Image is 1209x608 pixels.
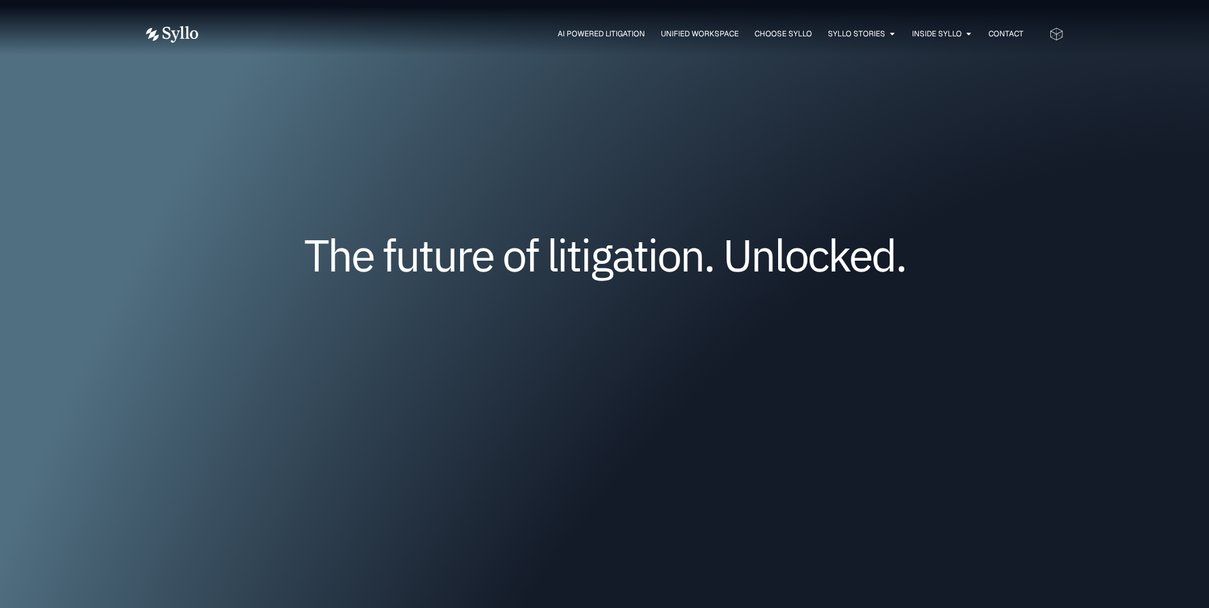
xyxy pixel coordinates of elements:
a: Choose Syllo [755,28,812,40]
nav: Menu [224,28,1024,40]
a: Inside Syllo [912,28,962,40]
h1: The future of litigation. Unlocked. [222,234,987,276]
a: AI Powered Litigation [558,28,645,40]
div: Menu Toggle [224,28,1024,40]
a: Contact [988,28,1024,40]
a: Syllo Stories [828,28,885,40]
a: Unified Workspace [661,28,739,40]
img: Vector [146,26,198,43]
